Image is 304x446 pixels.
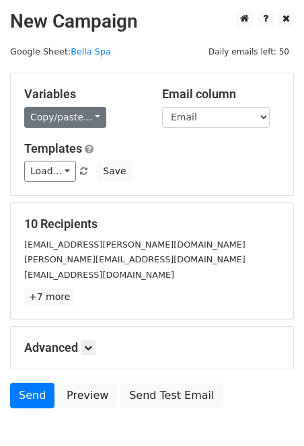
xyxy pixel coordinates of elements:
[24,217,280,231] h5: 10 Recipients
[24,107,106,128] a: Copy/paste...
[24,340,280,355] h5: Advanced
[10,10,294,33] h2: New Campaign
[204,44,294,59] span: Daily emails left: 50
[97,161,132,182] button: Save
[24,270,174,280] small: [EMAIL_ADDRESS][DOMAIN_NAME]
[58,383,117,408] a: Preview
[120,383,223,408] a: Send Test Email
[237,381,304,446] div: 聊天小组件
[162,87,280,102] h5: Email column
[24,87,142,102] h5: Variables
[24,141,82,155] a: Templates
[24,289,75,305] a: +7 more
[10,46,111,57] small: Google Sheet:
[237,381,304,446] iframe: Chat Widget
[24,161,76,182] a: Load...
[71,46,111,57] a: Bella Spa
[24,254,245,264] small: [PERSON_NAME][EMAIL_ADDRESS][DOMAIN_NAME]
[10,383,54,408] a: Send
[204,46,294,57] a: Daily emails left: 50
[24,239,245,250] small: [EMAIL_ADDRESS][PERSON_NAME][DOMAIN_NAME]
